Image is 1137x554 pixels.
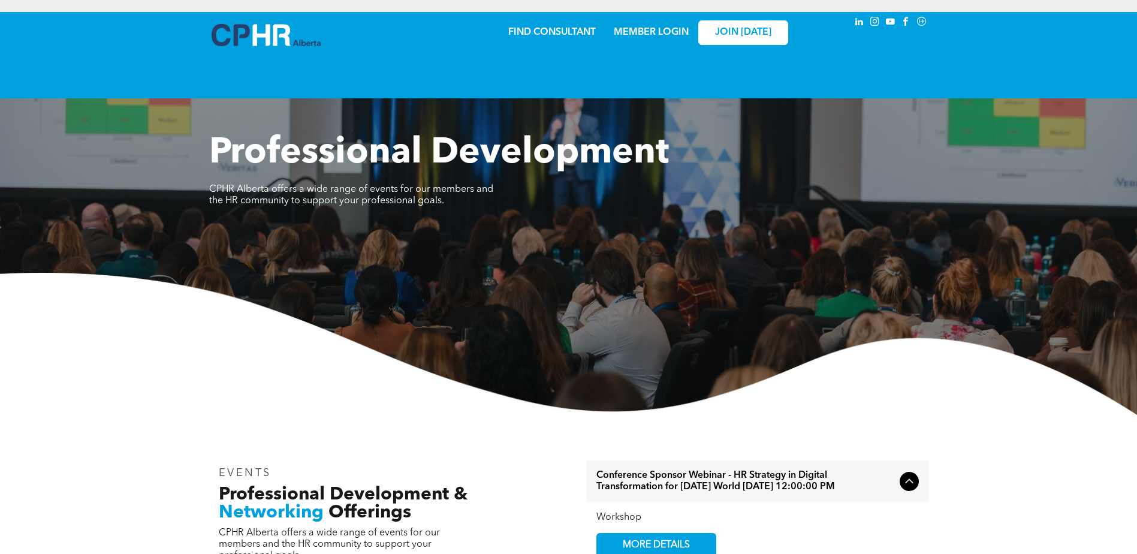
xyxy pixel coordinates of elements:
[212,24,321,46] img: A blue and white logo for cp alberta
[884,15,897,31] a: youtube
[328,504,411,522] span: Offerings
[868,15,882,31] a: instagram
[209,185,493,206] span: CPHR Alberta offers a wide range of events for our members and the HR community to support your p...
[853,15,866,31] a: linkedin
[698,20,788,45] a: JOIN [DATE]
[219,504,324,522] span: Networking
[596,512,919,523] div: Workshop
[209,136,669,171] span: Professional Development
[596,470,895,493] span: Conference Sponsor Webinar - HR Strategy in Digital Transformation for [DATE] World [DATE] 12:00:...
[915,15,928,31] a: Social network
[614,28,689,37] a: MEMBER LOGIN
[219,486,468,504] span: Professional Development &
[508,28,596,37] a: FIND CONSULTANT
[219,468,272,478] span: EVENTS
[900,15,913,31] a: facebook
[715,27,771,38] span: JOIN [DATE]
